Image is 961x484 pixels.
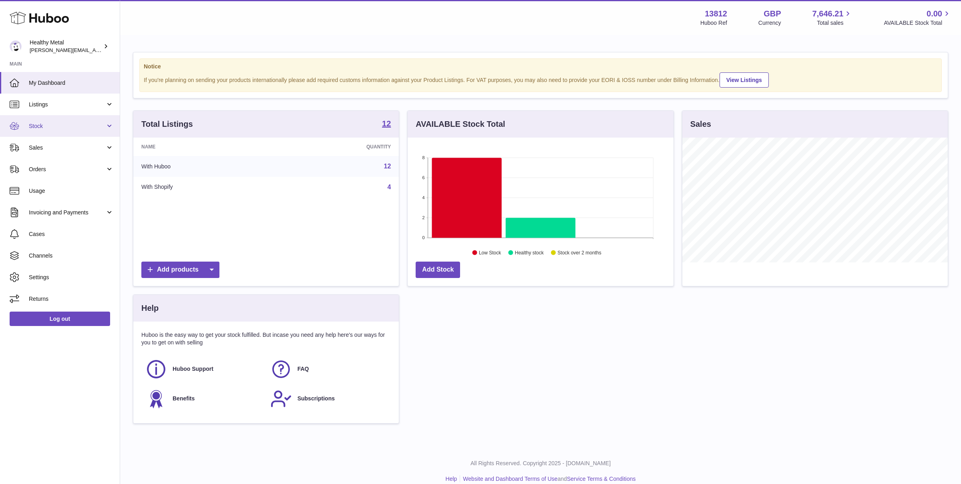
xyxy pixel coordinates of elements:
[382,120,391,129] a: 12
[173,365,213,373] span: Huboo Support
[298,395,335,402] span: Subscriptions
[422,155,425,160] text: 8
[277,138,399,156] th: Quantity
[29,122,105,130] span: Stock
[764,8,781,19] strong: GBP
[30,39,102,54] div: Healthy Metal
[127,460,955,467] p: All Rights Reserved. Copyright 2025 - [DOMAIN_NAME]
[884,19,951,27] span: AVAILABLE Stock Total
[141,262,219,278] a: Add products
[29,274,114,281] span: Settings
[133,156,277,177] td: With Huboo
[144,71,937,88] div: If you're planning on sending your products internationally please add required customs informati...
[29,79,114,87] span: My Dashboard
[558,250,601,256] text: Stock over 2 months
[463,476,557,482] a: Website and Dashboard Terms of Use
[416,119,505,130] h3: AVAILABLE Stock Total
[133,177,277,198] td: With Shopify
[270,358,387,380] a: FAQ
[10,40,22,52] img: jose@healthy-metal.com
[515,250,544,256] text: Healthy stock
[141,331,391,346] p: Huboo is the easy way to get your stock fulfilled. But incase you need any help here's our ways f...
[145,358,262,380] a: Huboo Support
[144,63,937,70] strong: Notice
[382,120,391,128] strong: 12
[812,8,844,19] span: 7,646.21
[422,175,425,180] text: 6
[812,8,853,27] a: 7,646.21 Total sales
[29,209,105,216] span: Invoicing and Payments
[29,230,114,238] span: Cases
[29,252,114,260] span: Channels
[758,19,781,27] div: Currency
[29,144,105,152] span: Sales
[141,303,159,314] h3: Help
[30,47,161,53] span: [PERSON_NAME][EMAIL_ADDRESS][DOMAIN_NAME]
[705,8,727,19] strong: 13812
[29,101,105,108] span: Listings
[927,8,942,19] span: 0.00
[817,19,852,27] span: Total sales
[387,184,391,190] a: 4
[384,163,391,170] a: 12
[29,166,105,173] span: Orders
[133,138,277,156] th: Name
[567,476,636,482] a: Service Terms & Conditions
[173,395,195,402] span: Benefits
[416,262,460,278] a: Add Stock
[720,72,769,88] a: View Listings
[460,475,635,483] li: and
[29,295,114,303] span: Returns
[422,215,425,220] text: 2
[690,119,711,130] h3: Sales
[446,476,457,482] a: Help
[298,365,309,373] span: FAQ
[10,312,110,326] a: Log out
[422,195,425,200] text: 4
[145,388,262,410] a: Benefits
[479,250,501,256] text: Low Stock
[141,119,193,130] h3: Total Listings
[422,235,425,240] text: 0
[29,187,114,195] span: Usage
[270,388,387,410] a: Subscriptions
[884,8,951,27] a: 0.00 AVAILABLE Stock Total
[700,19,727,27] div: Huboo Ref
